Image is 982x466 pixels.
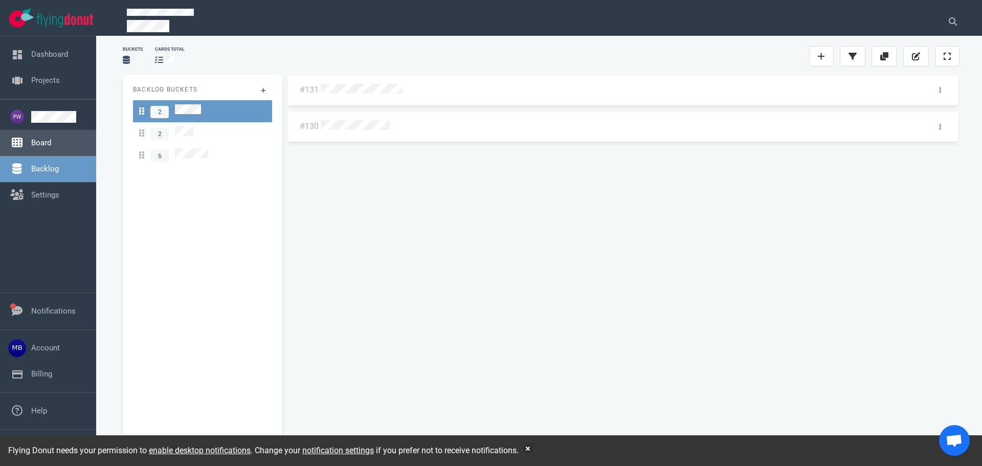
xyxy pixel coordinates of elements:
[150,128,169,140] span: 2
[133,122,272,144] a: 2
[37,13,93,27] img: Flying Donut text logo
[31,138,51,147] a: Board
[150,106,169,118] span: 2
[31,76,60,85] a: Projects
[31,343,60,352] a: Account
[939,425,970,456] a: Open de chat
[133,85,272,94] p: Backlog Buckets
[31,164,59,173] a: Backlog
[31,369,52,379] a: Billing
[300,85,319,95] a: #131
[150,150,169,162] span: 6
[31,406,47,415] a: Help
[302,446,374,455] a: notification settings
[149,446,251,455] a: enable desktop notifications
[123,46,143,53] div: Buckets
[251,446,519,455] span: . Change your if you prefer not to receive notifications.
[133,144,272,166] a: 6
[133,100,272,122] a: 2
[300,121,319,131] a: #130
[31,306,76,316] a: Notifications
[8,446,251,455] span: Flying Donut needs your permission to
[155,46,185,53] div: cards total
[31,50,68,59] a: Dashboard
[31,190,59,199] a: Settings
